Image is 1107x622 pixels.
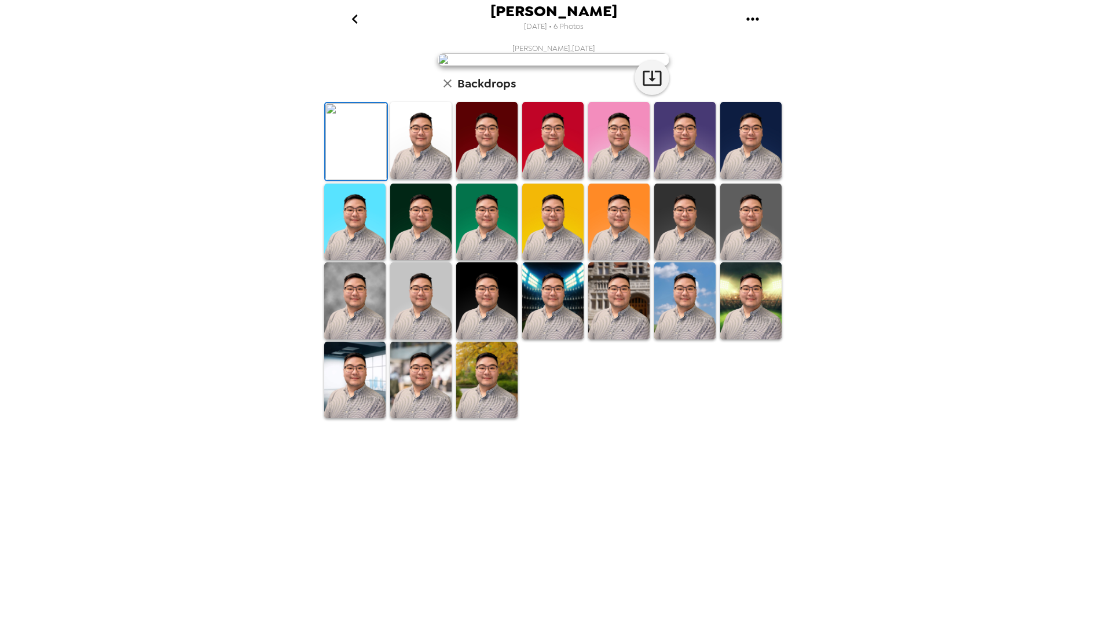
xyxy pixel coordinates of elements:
img: user [438,53,669,66]
span: [PERSON_NAME] , [DATE] [512,43,595,53]
span: [DATE] • 6 Photos [524,19,584,35]
img: Original [325,103,387,180]
h6: Backdrops [457,74,516,93]
span: [PERSON_NAME] [490,3,617,19]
